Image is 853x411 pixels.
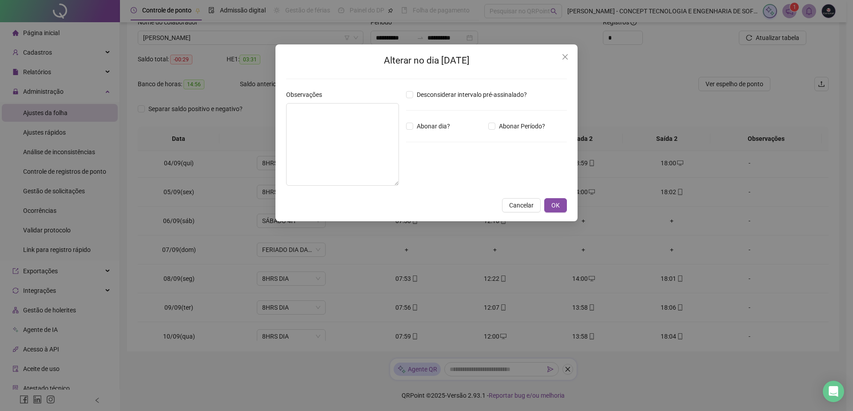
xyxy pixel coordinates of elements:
span: Abonar dia? [413,121,454,131]
label: Observações [286,90,328,100]
div: Open Intercom Messenger [823,381,844,402]
span: OK [551,200,560,210]
h2: Alterar no dia [DATE] [286,53,567,68]
span: close [562,53,569,60]
button: Close [558,50,572,64]
span: Desconsiderar intervalo pré-assinalado? [413,90,530,100]
button: Cancelar [502,198,541,212]
button: OK [544,198,567,212]
span: Cancelar [509,200,534,210]
span: Abonar Período? [495,121,549,131]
